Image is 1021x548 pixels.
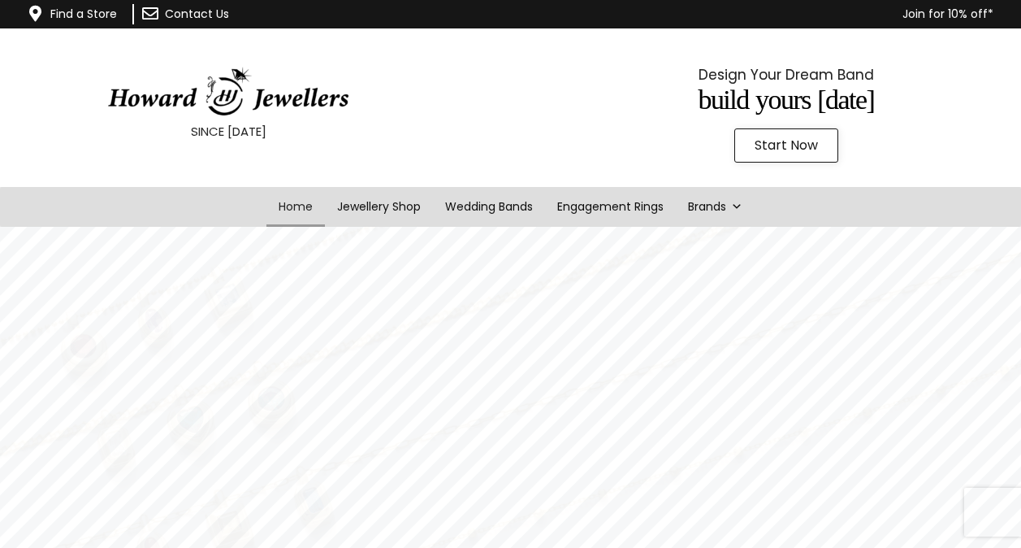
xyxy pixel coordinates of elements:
[545,187,676,227] a: Engagement Rings
[755,139,818,152] span: Start Now
[324,4,993,24] p: Join for 10% off*
[325,187,433,227] a: Jewellery Shop
[41,121,417,142] p: SINCE [DATE]
[165,6,229,22] a: Contact Us
[50,6,117,22] a: Find a Store
[698,85,874,115] span: Build Yours [DATE]
[433,187,545,227] a: Wedding Bands
[598,63,974,87] p: Design Your Dream Band
[734,128,838,163] a: Start Now
[266,187,325,227] a: Home
[676,187,755,227] a: Brands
